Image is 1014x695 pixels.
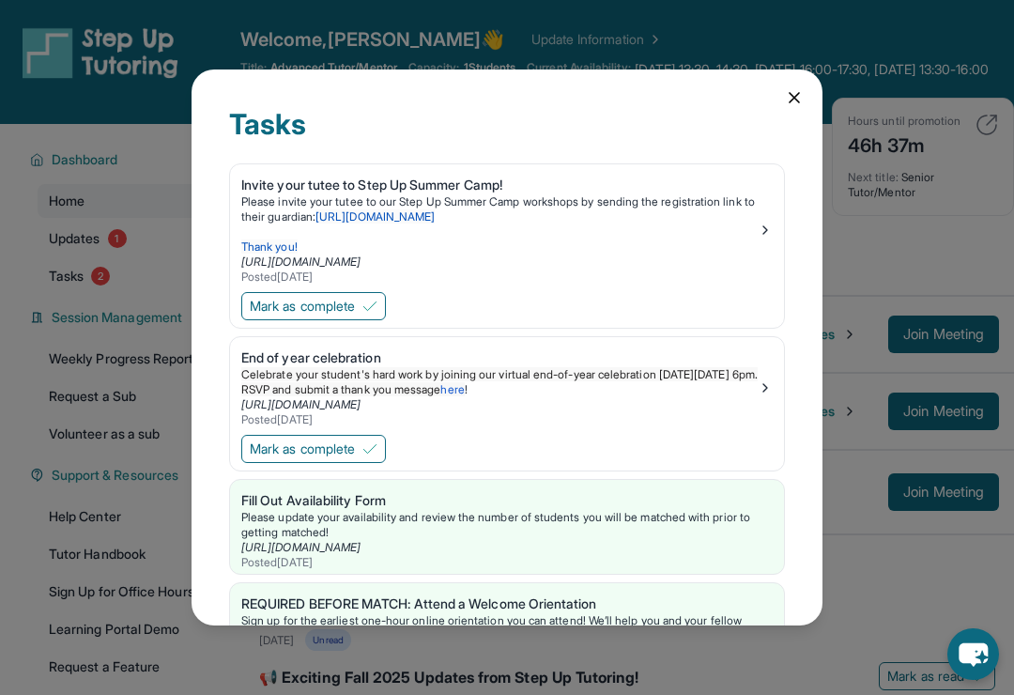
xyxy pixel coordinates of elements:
[241,239,298,254] span: Thank you!
[229,107,785,163] div: Tasks
[362,441,377,456] img: Mark as complete
[241,412,758,427] div: Posted [DATE]
[732,624,920,655] p: [PERSON_NAME] Y just matched with a student!
[241,510,773,540] div: Please update your availability and review the number of students you will be matched with prior ...
[241,348,758,367] div: End of year celebration
[362,299,377,314] img: Mark as complete
[241,292,386,320] button: Mark as complete
[241,194,758,224] p: Please invite your tutee to our Step Up Summer Camp workshops by sending the registration link to...
[230,480,784,574] a: Fill Out Availability FormPlease update your availability and review the number of students you w...
[250,297,355,316] span: Mark as complete
[241,491,773,510] div: Fill Out Availability Form
[241,613,773,643] div: Sign up for the earliest one-hour online orientation you can attend! We’ll help you and your fell...
[440,382,464,396] a: here
[315,209,435,224] a: [URL][DOMAIN_NAME]
[241,367,758,397] p: !
[230,337,784,431] a: End of year celebrationCelebrate your student's hard work by joining our virtual end-of-year cele...
[230,164,784,288] a: Invite your tutee to Step Up Summer Camp!Please invite your tutee to our Step Up Summer Camp work...
[241,435,386,463] button: Mark as complete
[241,255,361,269] a: [URL][DOMAIN_NAME]
[241,176,758,194] div: Invite your tutee to Step Up Summer Camp!
[250,440,355,458] span: Mark as complete
[241,555,773,570] div: Posted [DATE]
[241,397,361,411] a: [URL][DOMAIN_NAME]
[241,367,760,396] span: Celebrate your student's hard work by joining our virtual end-of-year celebration [DATE][DATE] 6p...
[230,583,784,677] a: REQUIRED BEFORE MATCH: Attend a Welcome OrientationSign up for the earliest one-hour online orien...
[241,595,773,613] div: REQUIRED BEFORE MATCH: Attend a Welcome Orientation
[241,540,361,554] a: [URL][DOMAIN_NAME]
[241,270,758,285] div: Posted [DATE]
[947,628,999,680] button: chat-button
